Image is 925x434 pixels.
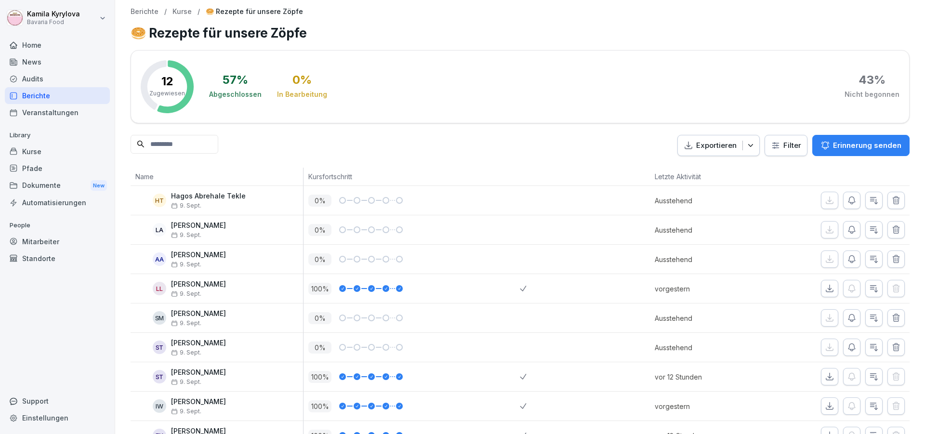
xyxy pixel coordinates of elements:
span: 9. Sept. [171,290,201,297]
p: Exportieren [696,140,737,151]
a: Veranstaltungen [5,104,110,121]
p: Ausstehend [655,313,758,323]
p: / [164,8,167,16]
div: Abgeschlossen [209,90,262,99]
p: Ausstehend [655,196,758,206]
p: Library [5,128,110,143]
p: [PERSON_NAME] [171,368,226,377]
p: [PERSON_NAME] [171,398,226,406]
span: 9. Sept. [171,349,201,356]
p: / [198,8,200,16]
div: IW [153,399,166,413]
span: 9. Sept. [171,408,201,415]
p: Erinnerung senden [833,140,901,151]
div: 0 % [292,74,312,86]
p: 100 % [308,283,331,295]
a: Kurse [5,143,110,160]
button: Erinnerung senden [812,135,910,156]
p: 0 % [308,195,331,207]
a: Einstellungen [5,409,110,426]
div: 43 % [859,74,885,86]
p: [PERSON_NAME] [171,339,226,347]
div: 57 % [223,74,248,86]
a: Kurse [172,8,192,16]
span: 9. Sept. [171,320,201,327]
a: Audits [5,70,110,87]
p: vor 12 Stunden [655,372,758,382]
p: Bavaria Food [27,19,80,26]
p: 🥯 Rezepte für unsere Zöpfe [206,8,303,16]
a: Berichte [131,8,159,16]
p: 0 % [308,224,331,236]
span: 9. Sept. [171,202,201,209]
span: 9. Sept. [171,232,201,238]
p: 0 % [308,312,331,324]
p: Ausstehend [655,225,758,235]
div: LL [153,282,166,295]
p: vorgestern [655,284,758,294]
a: Mitarbeiter [5,233,110,250]
a: Standorte [5,250,110,267]
p: vorgestern [655,401,758,411]
p: [PERSON_NAME] [171,280,226,289]
a: DokumenteNew [5,177,110,195]
p: 0 % [308,342,331,354]
button: Exportieren [677,135,760,157]
div: Filter [771,141,801,150]
p: Kursfortschritt [308,171,515,182]
span: 9. Sept. [171,261,201,268]
div: AA [153,252,166,266]
p: 100 % [308,371,331,383]
a: Berichte [5,87,110,104]
div: SM [153,311,166,325]
div: In Bearbeitung [277,90,327,99]
span: 9. Sept. [171,379,201,385]
p: Zugewiesen [149,89,185,98]
p: Hagos Abrehale Tekle [171,192,246,200]
p: [PERSON_NAME] [171,310,226,318]
a: News [5,53,110,70]
div: HT [153,194,166,207]
p: Ausstehend [655,254,758,264]
div: ST [153,370,166,383]
div: Support [5,393,110,409]
div: Dokumente [5,177,110,195]
p: [PERSON_NAME] [171,222,226,230]
p: Kamila Kyrylova [27,10,80,18]
p: People [5,218,110,233]
div: New [91,180,107,191]
p: Ausstehend [655,342,758,353]
p: Letzte Aktivität [655,171,753,182]
button: Filter [765,135,807,156]
div: ST [153,341,166,354]
p: [PERSON_NAME] [171,251,226,259]
div: LA [153,223,166,237]
a: Automatisierungen [5,194,110,211]
p: Name [135,171,298,182]
p: 100 % [308,400,331,412]
div: Nicht begonnen [845,90,899,99]
h1: 🥯 Rezepte für unsere Zöpfe [131,24,910,42]
p: 12 [161,76,173,87]
p: 0 % [308,253,331,265]
a: Pfade [5,160,110,177]
a: Home [5,37,110,53]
